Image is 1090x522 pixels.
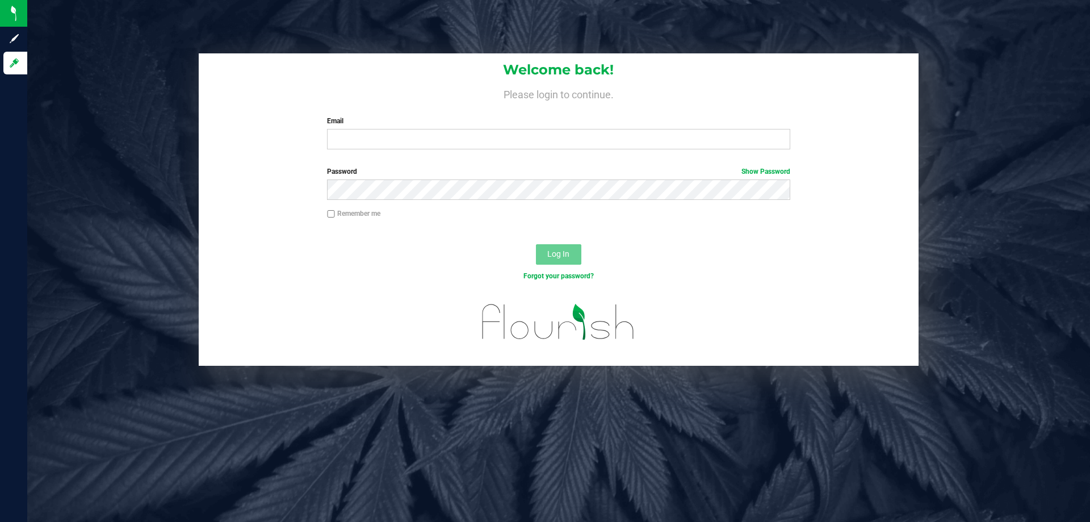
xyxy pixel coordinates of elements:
[468,293,648,351] img: flourish_logo.svg
[199,62,919,77] h1: Welcome back!
[536,244,581,265] button: Log In
[9,33,20,44] inline-svg: Sign up
[547,249,569,258] span: Log In
[327,208,380,219] label: Remember me
[199,86,919,100] h4: Please login to continue.
[523,272,594,280] a: Forgot your password?
[327,210,335,218] input: Remember me
[741,168,790,176] a: Show Password
[9,57,20,69] inline-svg: Log in
[327,116,790,126] label: Email
[327,168,357,176] span: Password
